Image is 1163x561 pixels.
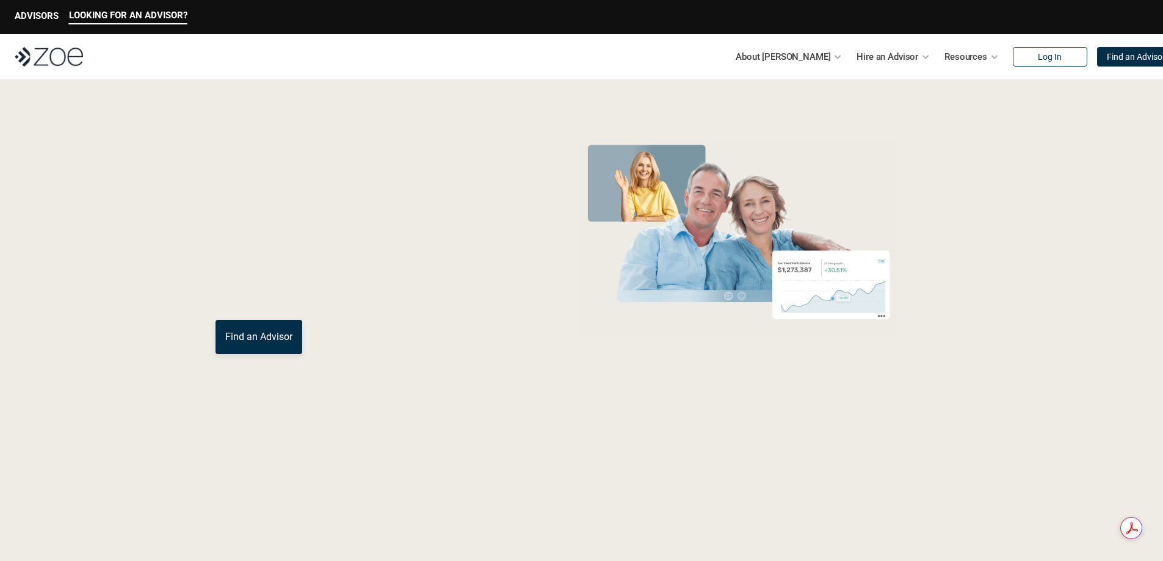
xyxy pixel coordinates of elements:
p: Resources [944,48,987,66]
p: ADVISORS [15,10,59,21]
span: Grow Your Wealth [216,135,487,182]
img: Zoe Financial Hero Image [576,139,902,338]
p: Loremipsum: *DolOrsi Ametconsecte adi Eli Seddoeius tem inc utlaboreet. Dol 0760 MagNaal Enimadmi... [29,510,1134,554]
p: LOOKING FOR AN ADVISOR? [69,10,187,21]
a: Log In [1013,47,1087,67]
a: Find an Advisor [216,320,302,354]
p: Log In [1038,52,1062,62]
p: Find an Advisor [225,331,292,342]
p: Hire an Advisor [857,48,918,66]
p: You deserve an advisor you can trust. [PERSON_NAME], hire, and invest with vetted, fiduciary, fin... [216,276,531,305]
span: with a Financial Advisor [216,176,462,264]
em: The information in the visuals above is for illustrative purposes only and does not represent an ... [570,345,908,352]
p: About [PERSON_NAME] [736,48,830,66]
